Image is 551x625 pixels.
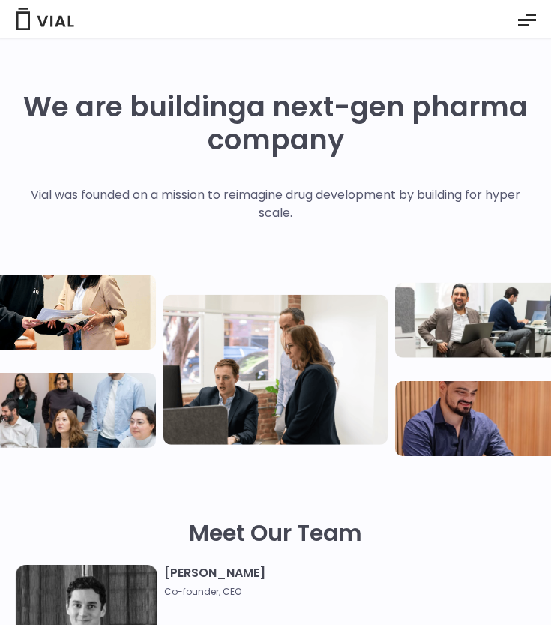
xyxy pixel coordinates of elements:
[164,565,529,599] h3: [PERSON_NAME]
[163,295,387,445] img: Group of three people standing around a computer looking at the screen
[189,516,362,550] h2: Meet Our Team
[15,186,536,222] p: Vial was founded on a mission to reimagine drug development by building for hyper scale.
[507,2,547,39] button: Essential Addons Toggle Menu
[15,90,536,156] h1: We are building a next-gen pharma company
[15,8,75,30] img: Vial Logo
[164,585,529,599] span: Co-founder, CEO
